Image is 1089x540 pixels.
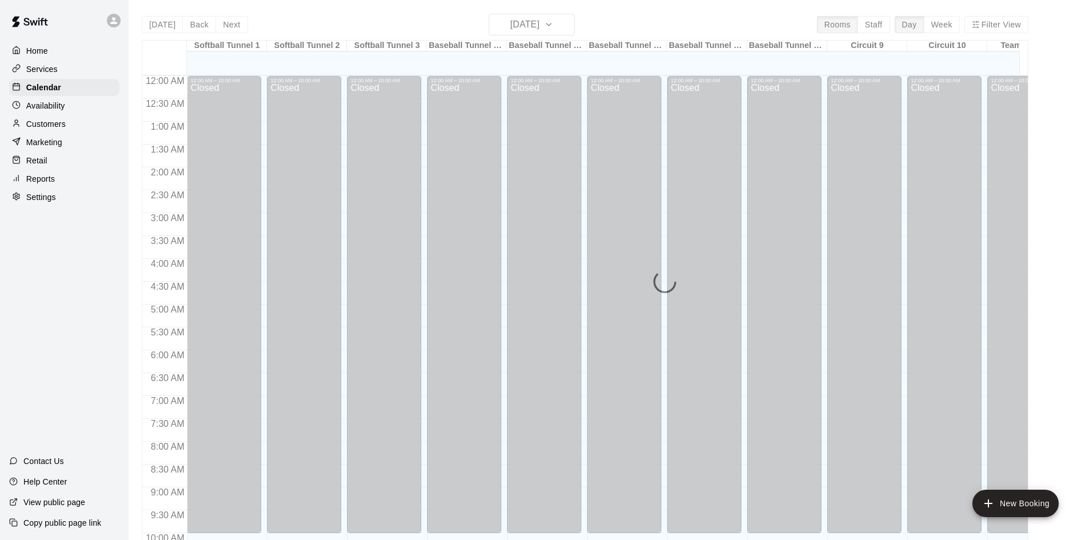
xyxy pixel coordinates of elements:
[751,78,818,83] div: 12:00 AM – 10:00 AM
[148,282,188,291] span: 4:30 AM
[747,41,827,51] div: Baseball Tunnel 8 (Mound)
[23,497,85,508] p: View public page
[991,78,1058,83] div: 12:00 AM – 10:00 AM
[143,99,188,109] span: 12:30 AM
[671,78,738,83] div: 12:00 AM – 10:00 AM
[427,41,507,51] div: Baseball Tunnel 4 (Machine)
[911,83,978,537] div: Closed
[26,137,62,148] p: Marketing
[148,190,188,200] span: 2:30 AM
[148,305,188,314] span: 5:00 AM
[9,79,119,96] a: Calendar
[187,41,267,51] div: Softball Tunnel 1
[148,350,188,360] span: 6:00 AM
[831,78,898,83] div: 12:00 AM – 10:00 AM
[190,83,258,537] div: Closed
[9,115,119,133] a: Customers
[9,189,119,206] a: Settings
[148,213,188,223] span: 3:00 AM
[148,167,188,177] span: 2:00 AM
[26,45,48,57] p: Home
[23,517,101,529] p: Copy public page link
[9,97,119,114] a: Availability
[270,78,338,83] div: 12:00 AM – 10:00 AM
[507,41,587,51] div: Baseball Tunnel 5 (Machine)
[907,76,982,533] div: 12:00 AM – 10:00 AM: Closed
[667,76,741,533] div: 12:00 AM – 10:00 AM: Closed
[267,41,347,51] div: Softball Tunnel 2
[347,76,421,533] div: 12:00 AM – 10:00 AM: Closed
[907,41,987,51] div: Circuit 10
[427,76,501,533] div: 12:00 AM – 10:00 AM: Closed
[510,78,578,83] div: 12:00 AM – 10:00 AM
[26,82,61,93] p: Calendar
[350,78,418,83] div: 12:00 AM – 10:00 AM
[827,76,901,533] div: 12:00 AM – 10:00 AM: Closed
[991,83,1058,537] div: Closed
[26,63,58,75] p: Services
[26,191,56,203] p: Settings
[911,78,978,83] div: 12:00 AM – 10:00 AM
[148,396,188,406] span: 7:00 AM
[148,327,188,337] span: 5:30 AM
[591,78,658,83] div: 12:00 AM – 10:00 AM
[148,122,188,131] span: 1:00 AM
[26,155,47,166] p: Retail
[148,465,188,474] span: 8:30 AM
[507,76,581,533] div: 12:00 AM – 10:00 AM: Closed
[972,490,1059,517] button: add
[9,152,119,169] a: Retail
[148,373,188,383] span: 6:30 AM
[26,173,55,185] p: Reports
[23,476,67,487] p: Help Center
[747,76,821,533] div: 12:00 AM – 10:00 AM: Closed
[23,455,64,467] p: Contact Us
[148,259,188,269] span: 4:00 AM
[148,487,188,497] span: 9:00 AM
[591,83,658,537] div: Closed
[148,236,188,246] span: 3:30 AM
[143,76,188,86] span: 12:00 AM
[671,83,738,537] div: Closed
[430,83,498,537] div: Closed
[350,83,418,537] div: Closed
[9,134,119,151] a: Marketing
[430,78,498,83] div: 12:00 AM – 10:00 AM
[148,442,188,451] span: 8:00 AM
[831,83,898,537] div: Closed
[667,41,747,51] div: Baseball Tunnel 7 (Mound/Machine)
[26,118,66,130] p: Customers
[587,41,667,51] div: Baseball Tunnel 6 (Machine)
[148,145,188,154] span: 1:30 AM
[187,76,261,533] div: 12:00 AM – 10:00 AM: Closed
[190,78,258,83] div: 12:00 AM – 10:00 AM
[9,170,119,187] a: Reports
[510,83,578,537] div: Closed
[148,419,188,429] span: 7:30 AM
[9,61,119,78] a: Services
[587,76,661,533] div: 12:00 AM – 10:00 AM: Closed
[148,510,188,520] span: 9:30 AM
[987,41,1067,51] div: Team Room 1
[347,41,427,51] div: Softball Tunnel 3
[267,76,341,533] div: 12:00 AM – 10:00 AM: Closed
[751,83,818,537] div: Closed
[987,76,1062,533] div: 12:00 AM – 10:00 AM: Closed
[270,83,338,537] div: Closed
[827,41,907,51] div: Circuit 9
[26,100,65,111] p: Availability
[9,42,119,59] a: Home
